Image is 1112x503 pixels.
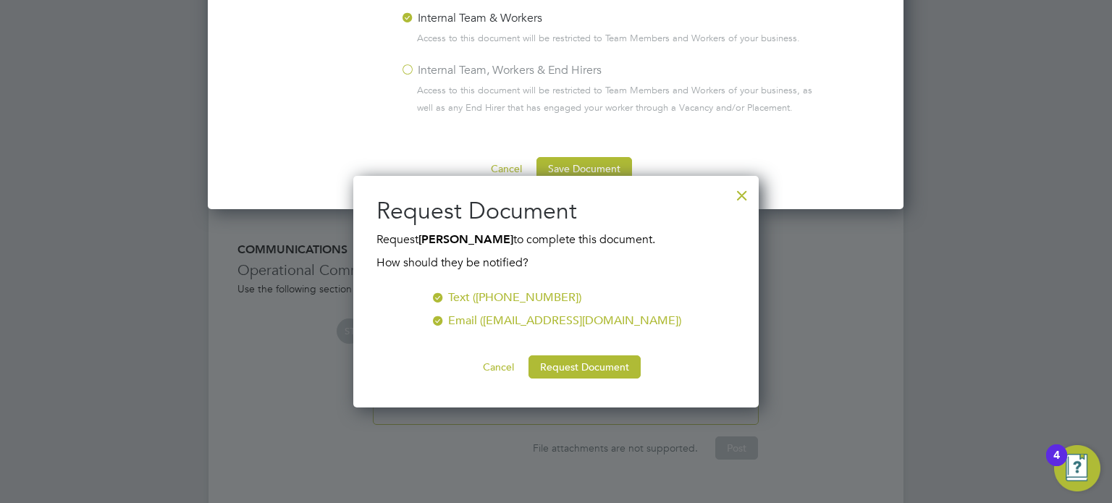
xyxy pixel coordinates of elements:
button: Request Document [528,355,641,379]
button: Open Resource Center, 4 new notifications [1054,445,1100,491]
h2: Request Document [376,196,736,227]
label: Internal Team & Workers [400,9,542,27]
span: Access to this document will be restricted to Team Members and Workers of your business, as well ... [417,82,828,117]
div: Email ([EMAIL_ADDRESS][DOMAIN_NAME]) [448,312,681,329]
div: How should they be notified? [376,248,736,271]
button: Cancel [471,355,526,379]
span: Access to this document will be restricted to Team Members and Workers of your business. [417,30,800,47]
b: [PERSON_NAME] [418,232,513,246]
label: Internal Team, Workers & End Hirers [400,62,602,79]
div: 4 [1053,455,1060,474]
button: Save Document [536,157,632,180]
button: Cancel [479,157,534,180]
div: Text ([PHONE_NUMBER]) [448,289,581,306]
div: Request to complete this document. [376,231,736,271]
